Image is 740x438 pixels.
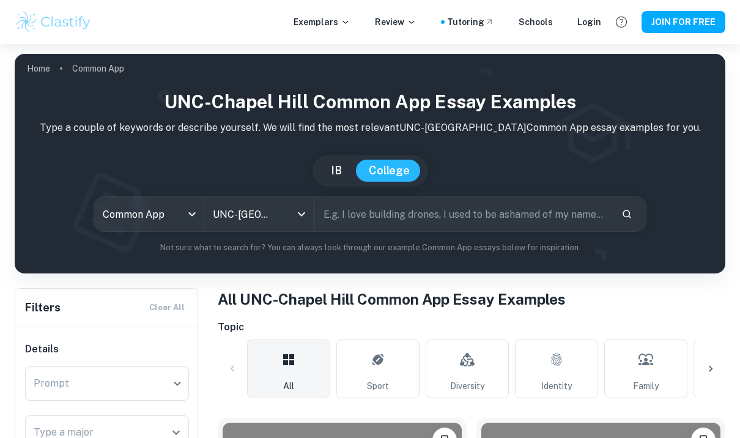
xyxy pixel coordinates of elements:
h6: Filters [25,299,61,316]
p: Common App [72,62,124,75]
h6: Details [25,342,189,357]
button: Open [293,206,310,223]
a: Login [577,15,601,29]
img: profile cover [15,54,725,273]
img: Clastify logo [15,10,92,34]
p: Type a couple of keywords or describe yourself. We will find the most relevant UNC-[GEOGRAPHIC_DA... [24,121,716,135]
a: Tutoring [447,15,494,29]
button: Help and Feedback [611,12,632,32]
button: College [357,160,422,182]
a: Home [27,60,50,77]
h6: Topic [218,320,725,335]
h1: All UNC-Chapel Hill Common App Essay Examples [218,288,725,310]
span: Family [633,379,659,393]
p: Exemplars [294,15,350,29]
button: Search [616,204,637,225]
input: E.g. I love building drones, I used to be ashamed of my name... [315,197,612,231]
p: Review [375,15,416,29]
span: Diversity [450,379,484,393]
span: Identity [541,379,572,393]
p: Not sure what to search for? You can always look through our example Common App essays below for ... [24,242,716,254]
button: IB [319,160,354,182]
button: JOIN FOR FREE [642,11,725,33]
h1: UNC-Chapel Hill Common App Essay Examples [24,88,716,116]
span: Sport [367,379,389,393]
a: Schools [519,15,553,29]
div: Common App [94,197,204,231]
span: All [283,379,294,393]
